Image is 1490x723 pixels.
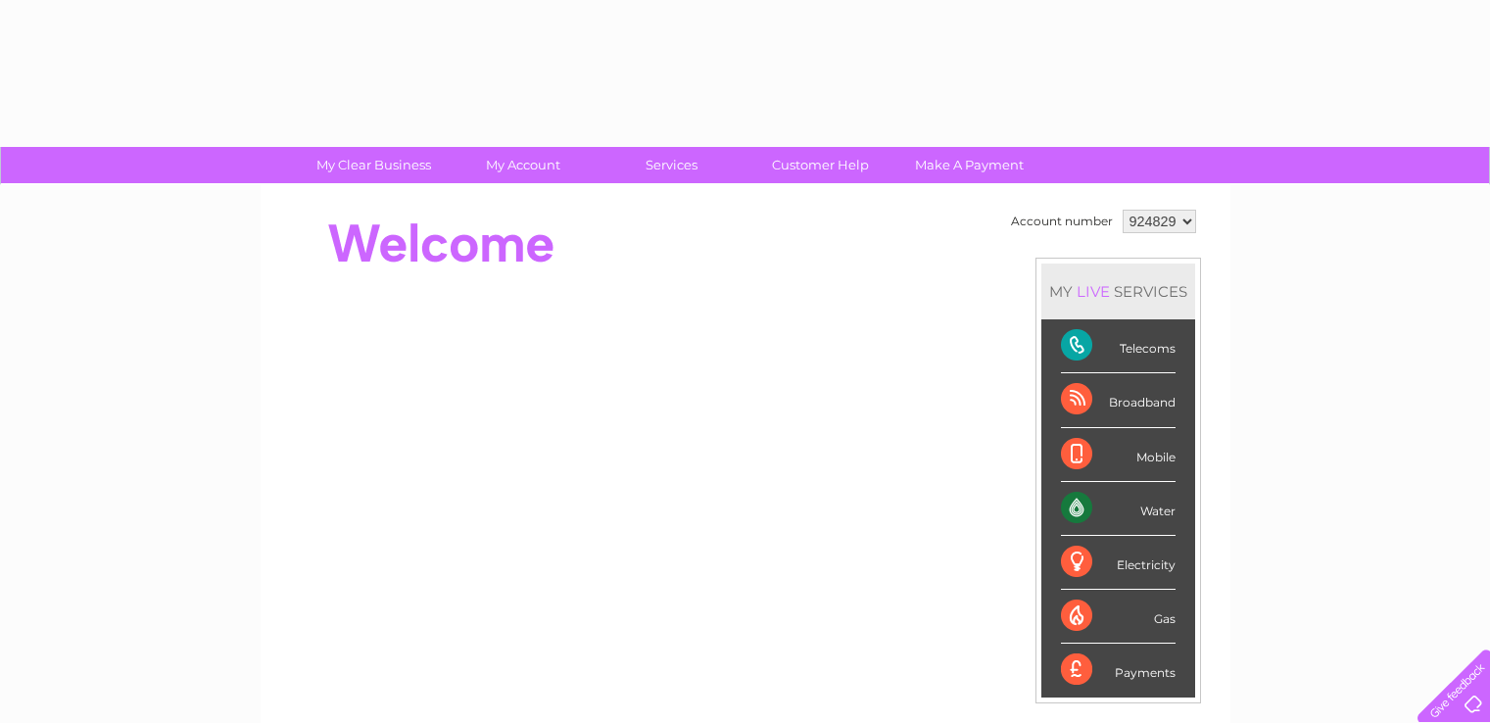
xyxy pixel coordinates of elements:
[1061,482,1176,536] div: Water
[1006,205,1118,238] td: Account number
[1061,590,1176,644] div: Gas
[1061,536,1176,590] div: Electricity
[1061,373,1176,427] div: Broadband
[1061,319,1176,373] div: Telecoms
[1061,428,1176,482] div: Mobile
[1061,644,1176,697] div: Payments
[1073,282,1114,301] div: LIVE
[740,147,901,183] a: Customer Help
[442,147,603,183] a: My Account
[293,147,455,183] a: My Clear Business
[591,147,752,183] a: Services
[1041,264,1195,319] div: MY SERVICES
[889,147,1050,183] a: Make A Payment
